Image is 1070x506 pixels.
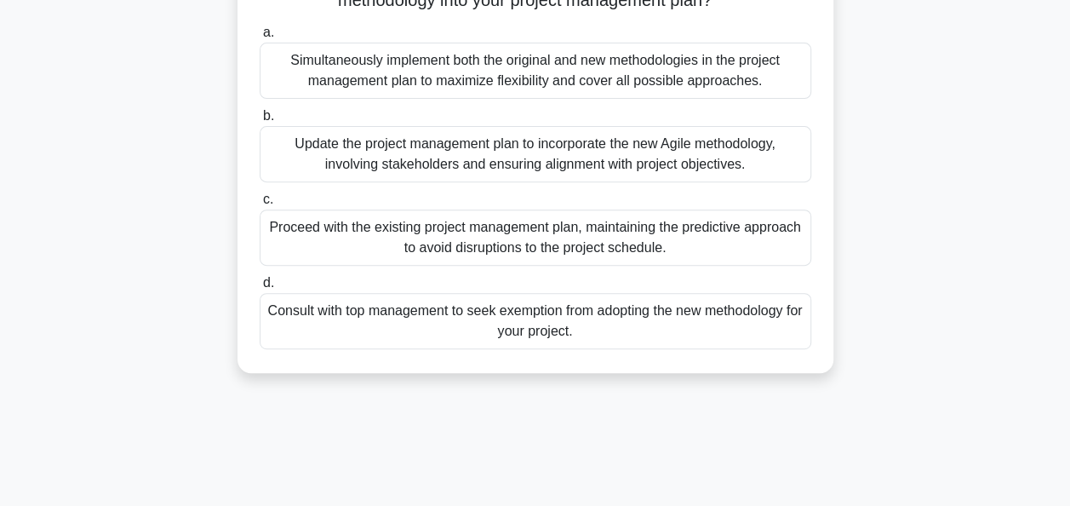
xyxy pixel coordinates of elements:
div: Update the project management plan to incorporate the new Agile methodology, involving stakeholde... [260,126,811,182]
span: a. [263,25,274,39]
span: b. [263,108,274,123]
div: Consult with top management to seek exemption from adopting the new methodology for your project. [260,293,811,349]
span: c. [263,192,273,206]
div: Proceed with the existing project management plan, maintaining the predictive approach to avoid d... [260,210,811,266]
span: d. [263,275,274,290]
div: Simultaneously implement both the original and new methodologies in the project management plan t... [260,43,811,99]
